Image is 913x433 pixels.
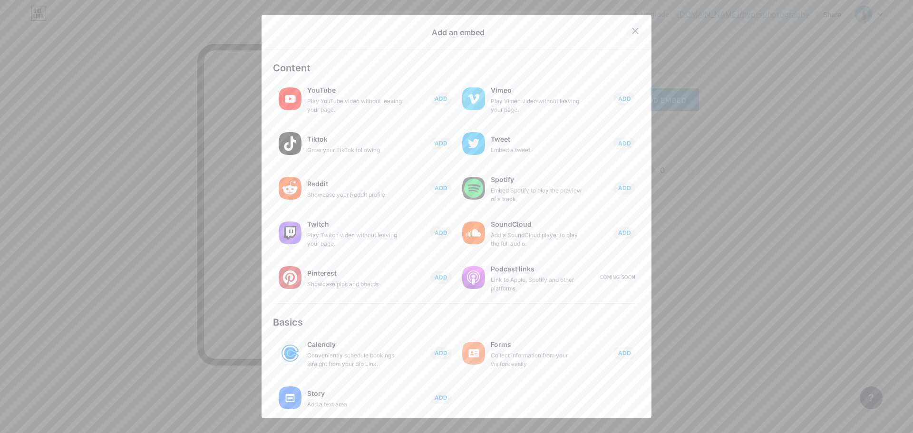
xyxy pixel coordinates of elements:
img: spotify [462,177,485,200]
div: Spotify [491,173,586,186]
div: Play Vimeo video without leaving your page. [491,97,586,114]
div: Calendly [307,338,402,351]
div: Grow your TikTok following [307,146,402,154]
img: story [279,386,301,409]
img: reddit [279,177,301,200]
div: Embed Spotify to play the preview of a track. [491,186,586,203]
span: ADD [435,273,447,281]
button: ADD [613,137,635,150]
img: pinterest [279,266,301,289]
div: Story [307,387,402,400]
div: Collect information from your visitors easily [491,351,586,368]
div: Play Twitch video without leaving your page. [307,231,402,248]
div: Tiktok [307,133,402,146]
div: Basics [273,315,640,329]
button: ADD [430,347,452,359]
div: Showcase pins and boards [307,280,402,289]
span: ADD [435,229,447,237]
img: soundcloud [462,221,485,244]
button: ADD [613,227,635,239]
span: ADD [435,349,447,357]
div: Showcase your Reddit profile [307,191,402,199]
span: ADD [435,394,447,402]
button: ADD [430,93,452,105]
div: Link to Apple, Spotify and other platforms. [491,276,586,293]
div: Content [273,61,640,75]
div: Play YouTube video without leaving your page. [307,97,402,114]
div: YouTube [307,84,402,97]
div: Conveniently schedule bookings straight from your Bio Link. [307,351,402,368]
div: Coming soon [600,274,635,281]
button: ADD [613,182,635,194]
div: Twitch [307,218,402,231]
img: forms [462,342,485,365]
div: Pinterest [307,267,402,280]
img: tiktok [279,132,301,155]
button: ADD [430,182,452,194]
div: Add an embed [432,27,485,38]
button: ADD [430,137,452,150]
div: Add a text area [307,400,402,409]
button: ADD [430,392,452,404]
div: Podcast links [491,262,586,276]
div: Vimeo [491,84,586,97]
span: ADD [618,95,631,103]
span: ADD [618,349,631,357]
img: podcastlinks [462,266,485,289]
button: ADD [430,227,452,239]
span: ADD [618,184,631,192]
div: Embed a tweet. [491,146,586,154]
div: Tweet [491,133,586,146]
div: Add a SoundCloud player to play the full audio. [491,231,586,248]
span: ADD [435,95,447,103]
button: ADD [613,93,635,105]
img: twitter [462,132,485,155]
span: ADD [618,139,631,147]
div: Forms [491,338,586,351]
img: twitch [279,221,301,244]
button: ADD [430,271,452,284]
span: ADD [435,139,447,147]
span: ADD [618,229,631,237]
button: ADD [613,347,635,359]
img: vimeo [462,87,485,110]
img: youtube [279,87,301,110]
div: Reddit [307,177,402,191]
img: calendly [279,342,301,365]
div: SoundCloud [491,218,586,231]
span: ADD [435,184,447,192]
